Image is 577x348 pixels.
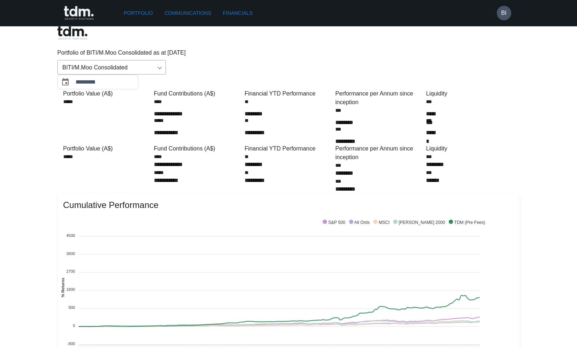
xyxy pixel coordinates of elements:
[57,48,520,57] p: Portfolio of BITI/M.Moo Consolidated as at [DATE]
[162,7,214,20] a: Communications
[349,220,370,225] span: All Ords
[60,278,65,297] text: % Returns
[66,288,75,292] tspan: 1800
[121,7,156,20] a: Portfolio
[58,75,73,89] button: Choose date, selected date is Jul 31, 2025
[373,220,389,225] span: MSCI
[73,323,75,328] tspan: 0
[245,89,332,98] div: Financial YTD Performance
[449,220,485,225] span: TDM (Pre Fees)
[220,7,255,20] a: Financials
[63,199,514,211] span: Cumulative Performance
[57,60,166,75] div: BITI/M.Moo Consolidated
[335,89,423,107] div: Performance per Annum since inception
[67,341,75,346] tspan: -900
[66,251,75,256] tspan: 3600
[426,89,514,98] div: Liquidity
[66,270,75,274] tspan: 2700
[497,6,511,20] button: BI
[393,220,445,225] span: [PERSON_NAME] 2000
[323,220,345,225] span: S&P 500
[66,233,75,238] tspan: 4500
[335,144,423,162] div: Performance per Annum since inception
[68,306,75,310] tspan: 900
[154,144,242,153] div: Fund Contributions (A$)
[63,89,151,98] div: Portfolio Value (A$)
[154,89,242,98] div: Fund Contributions (A$)
[63,144,151,153] div: Portfolio Value (A$)
[245,144,332,153] div: Financial YTD Performance
[426,144,514,153] div: Liquidity
[501,9,507,17] h6: BI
